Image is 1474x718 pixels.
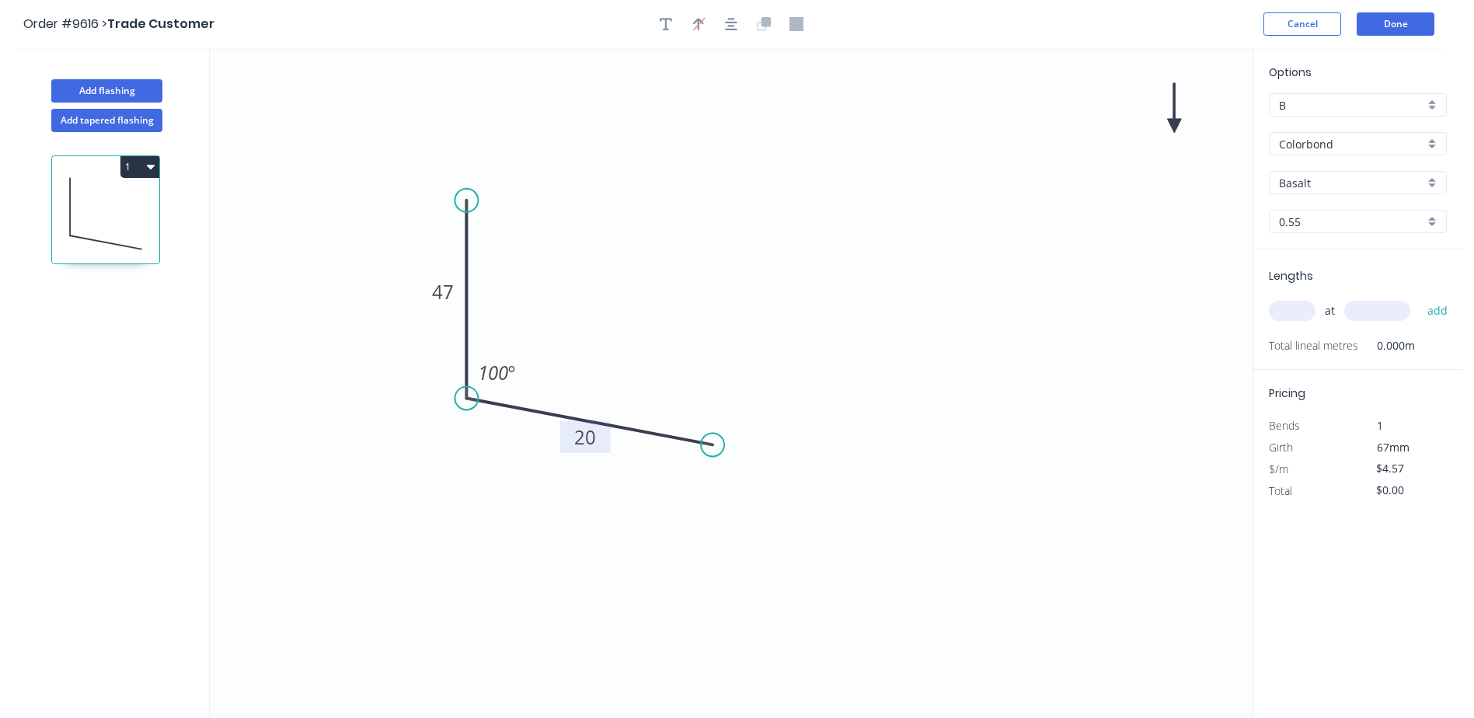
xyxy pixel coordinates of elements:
[478,360,508,385] tspan: 100
[1269,440,1293,455] span: Girth
[1279,214,1424,230] input: Thickness
[432,279,454,305] tspan: 47
[1269,268,1313,284] span: Lengths
[107,15,214,33] span: Trade Customer
[1269,335,1358,357] span: Total lineal metres
[1269,462,1288,476] span: $/m
[1420,298,1456,324] button: add
[1377,440,1410,455] span: 67mm
[51,109,162,132] button: Add tapered flashing
[51,79,162,103] button: Add flashing
[508,360,515,385] tspan: º
[1269,418,1300,433] span: Bends
[120,156,159,178] button: 1
[1279,175,1424,191] input: Colour
[1263,12,1341,36] button: Cancel
[1269,483,1292,498] span: Total
[1279,97,1424,113] input: Price level
[1325,300,1335,322] span: at
[210,48,1253,718] svg: 0
[574,424,596,450] tspan: 20
[1269,385,1305,401] span: Pricing
[1357,12,1434,36] button: Done
[1358,335,1415,357] span: 0.000m
[23,15,107,33] span: Order #9616 >
[1279,136,1424,152] input: Material
[1269,64,1312,80] span: Options
[1377,418,1383,433] span: 1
